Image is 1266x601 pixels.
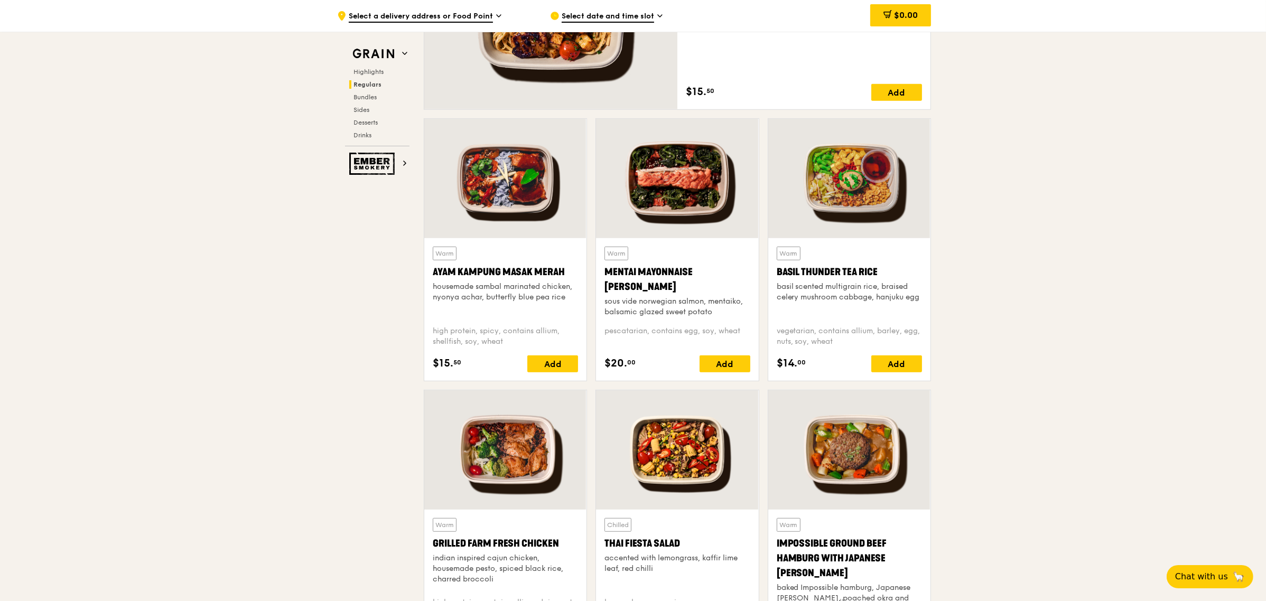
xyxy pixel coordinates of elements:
[777,265,922,279] div: Basil Thunder Tea Rice
[604,518,631,532] div: Chilled
[353,68,384,76] span: Highlights
[349,11,493,23] span: Select a delivery address or Food Point
[562,11,654,23] span: Select date and time slot
[453,358,461,367] span: 50
[604,296,750,317] div: sous vide norwegian salmon, mentaiko, balsamic glazed sweet potato
[706,87,714,95] span: 50
[349,153,398,175] img: Ember Smokery web logo
[777,536,922,580] div: Impossible Ground Beef Hamburg with Japanese [PERSON_NAME]
[700,355,750,372] div: Add
[349,44,398,63] img: Grain web logo
[604,553,750,574] div: accented with lemongrass, kaffir lime leaf, red chilli
[871,84,922,101] div: Add
[627,358,636,367] span: 00
[871,355,922,372] div: Add
[604,326,750,347] div: pescatarian, contains egg, soy, wheat
[777,281,922,303] div: basil scented multigrain rice, braised celery mushroom cabbage, hanjuku egg
[777,247,800,260] div: Warm
[353,119,378,126] span: Desserts
[433,265,578,279] div: Ayam Kampung Masak Merah
[433,355,453,371] span: $15.
[777,355,798,371] span: $14.
[1232,570,1245,583] span: 🦙
[353,106,369,114] span: Sides
[527,355,578,372] div: Add
[777,518,800,532] div: Warm
[798,358,806,367] span: 00
[433,247,457,260] div: Warm
[353,93,377,101] span: Bundles
[353,132,371,139] span: Drinks
[604,355,627,371] span: $20.
[433,553,578,585] div: indian inspired cajun chicken, housemade pesto, spiced black rice, charred broccoli
[1175,570,1228,583] span: Chat with us
[604,247,628,260] div: Warm
[1167,565,1253,588] button: Chat with us🦙
[604,265,750,294] div: Mentai Mayonnaise [PERSON_NAME]
[777,326,922,347] div: vegetarian, contains allium, barley, egg, nuts, soy, wheat
[433,281,578,303] div: housemade sambal marinated chicken, nyonya achar, butterfly blue pea rice
[894,10,918,20] span: $0.00
[433,518,457,532] div: Warm
[433,536,578,551] div: Grilled Farm Fresh Chicken
[686,84,706,100] span: $15.
[433,326,578,347] div: high protein, spicy, contains allium, shellfish, soy, wheat
[604,536,750,551] div: Thai Fiesta Salad
[353,81,381,88] span: Regulars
